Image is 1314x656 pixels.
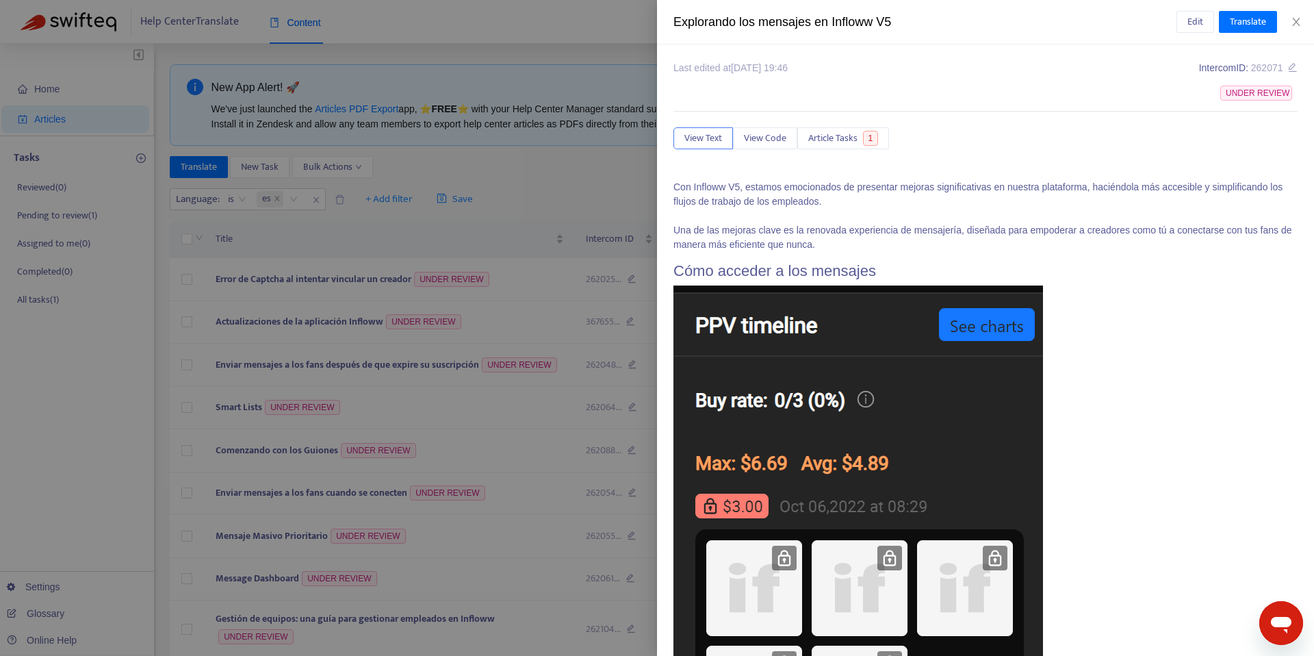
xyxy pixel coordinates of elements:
span: Edit [1187,14,1203,29]
div: Explorando los mensajes en Infloww V5 [673,13,1176,31]
span: Article Tasks [808,131,858,146]
span: View Text [684,131,722,146]
span: View Code [744,131,786,146]
button: Edit [1176,11,1214,33]
p: Con Infloww V5, estamos emocionados de presentar mejoras significativas en nuestra plataforma, ha... [673,180,1298,252]
button: View Text [673,127,733,149]
div: Last edited at [DATE] 19:46 [673,61,788,75]
span: 262071 [1251,62,1283,73]
button: Close [1287,16,1306,29]
button: View Code [733,127,797,149]
span: 1 [863,131,879,146]
h1: Cómo acceder a los mensajes [673,262,1298,280]
button: Article Tasks1 [797,127,889,149]
span: Translate [1230,14,1266,29]
button: Translate [1219,11,1277,33]
span: UNDER REVIEW [1220,86,1292,101]
span: close [1291,16,1302,27]
iframe: Button to launch messaging window [1259,601,1303,645]
div: Intercom ID: [1199,61,1298,75]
